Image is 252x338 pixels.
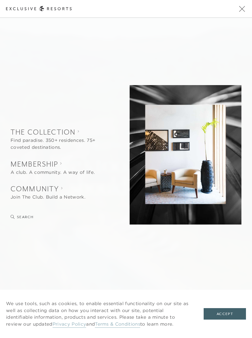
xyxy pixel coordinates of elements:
[11,214,34,220] button: Search
[6,300,192,327] p: We use tools, such as cookies, to enable essential functionality on our site as well as collectin...
[11,159,95,176] button: Show Membership sub-navigation
[204,308,246,320] button: Accept
[53,321,86,328] a: Privacy Policy
[11,169,95,176] div: A club. A community. A way of life.
[238,7,246,11] button: Open navigation
[11,159,95,169] h2: Membership
[11,184,86,194] h2: Community
[11,127,106,137] h2: The Collection
[11,137,106,151] div: Find paradise. 350+ residences. 75+ coveted destinations.
[11,127,106,151] button: Show The Collection sub-navigation
[11,184,86,201] button: Show Community sub-navigation
[11,194,86,201] div: Join The Club. Build a Network.
[95,321,140,328] a: Terms & Conditions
